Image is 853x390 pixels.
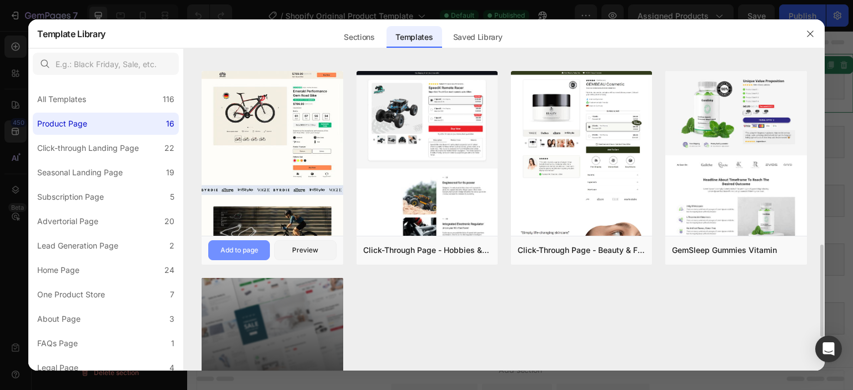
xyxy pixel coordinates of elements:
[334,163,350,176] span: Apps
[208,240,270,260] button: Add to page
[169,239,174,252] div: 2
[518,244,645,257] div: Click-Through Page - Beauty & Fitness - Cosmetic
[37,312,81,326] div: About Page
[171,337,174,350] div: 1
[37,264,79,277] div: Home Page
[37,117,87,130] div: Product Page
[335,26,383,48] div: Sections
[169,361,174,374] div: 4
[220,245,258,255] div: Add to page
[37,239,118,252] div: Lead Generation Page
[37,337,78,350] div: FAQs Page
[363,244,491,257] div: Click-Through Page - Hobbies & Toys - Remote Racer Car
[169,312,174,326] div: 3
[164,141,174,155] div: 22
[37,288,105,301] div: One Product Store
[274,240,336,260] button: Preview
[37,93,86,106] div: All Templates
[166,117,174,130] div: 16
[164,215,174,228] div: 20
[37,19,106,48] h2: Template Library
[387,26,441,48] div: Templates
[37,190,104,204] div: Subscription Page
[164,264,174,277] div: 24
[334,222,350,235] span: Apps
[170,288,174,301] div: 7
[170,190,174,204] div: 5
[314,104,371,118] span: Related products
[37,215,98,228] div: Advertorial Page
[292,245,318,255] div: Preview
[37,141,139,155] div: Click-through Landing Page
[672,244,777,257] div: GemSleep Gummies Vitamin
[444,26,511,48] div: Saved Library
[163,93,174,106] div: 116
[166,166,174,179] div: 19
[307,333,360,345] span: Add section
[37,166,123,179] div: Seasonal Landing Page
[514,29,635,39] div: Shopify section: Product information
[815,336,842,362] div: Open Intercom Messenger
[37,361,78,374] div: Legal Page
[33,53,179,75] input: E.g.: Black Friday, Sale, etc.
[334,281,350,294] span: Apps
[308,45,376,59] span: Product information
